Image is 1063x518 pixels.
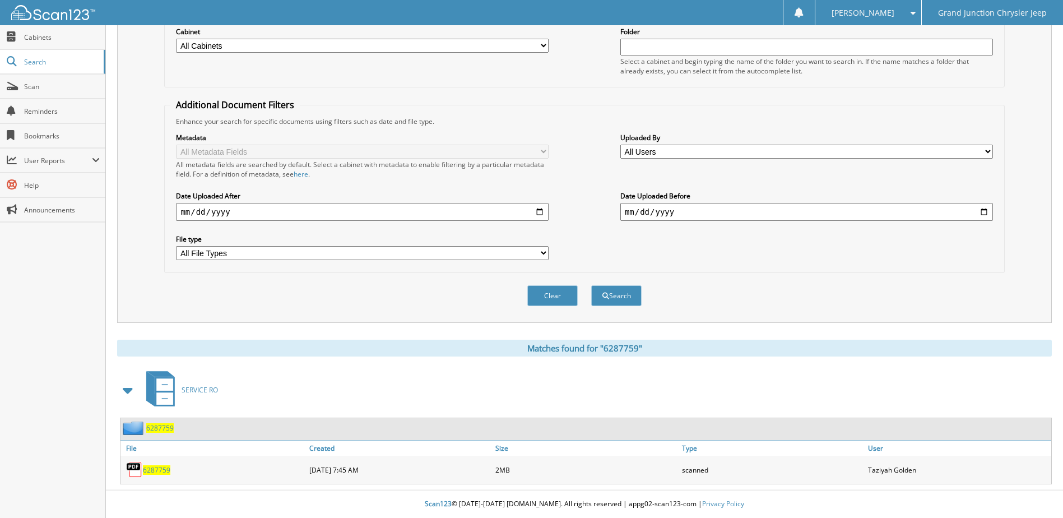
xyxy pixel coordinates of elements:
span: [PERSON_NAME] [832,10,894,16]
label: Folder [620,27,993,36]
label: File type [176,234,549,244]
input: start [176,203,549,221]
div: Taziyah Golden [865,459,1051,481]
span: Search [24,57,98,67]
input: end [620,203,993,221]
div: 2MB [493,459,679,481]
div: scanned [679,459,865,481]
a: 6287759 [146,423,174,433]
span: Bookmarks [24,131,100,141]
img: scan123-logo-white.svg [11,5,95,20]
div: [DATE] 7:45 AM [307,459,493,481]
div: Select a cabinet and begin typing the name of the folder you want to search in. If the name match... [620,57,993,76]
label: Metadata [176,133,549,142]
a: User [865,441,1051,456]
div: All metadata fields are searched by default. Select a cabinet with metadata to enable filtering b... [176,160,549,179]
a: Created [307,441,493,456]
a: here [294,169,308,179]
label: Date Uploaded After [176,191,549,201]
span: Help [24,181,100,190]
a: SERVICE RO [140,368,218,412]
span: Scan [24,82,100,91]
a: Size [493,441,679,456]
span: Scan123 [425,499,452,508]
div: © [DATE]-[DATE] [DOMAIN_NAME]. All rights reserved | appg02-scan123-com | [106,491,1063,518]
div: Enhance your search for specific documents using filters such as date and file type. [170,117,998,126]
label: Cabinet [176,27,549,36]
legend: Additional Document Filters [170,99,300,111]
span: Grand Junction Chrysler Jeep [938,10,1047,16]
a: Type [679,441,865,456]
span: Cabinets [24,33,100,42]
span: Reminders [24,107,100,116]
img: PDF.png [126,461,143,478]
label: Date Uploaded Before [620,191,993,201]
img: folder2.png [123,421,146,435]
button: Search [591,285,642,306]
label: Uploaded By [620,133,993,142]
div: Matches found for "6287759" [117,340,1052,357]
iframe: Chat Widget [1007,464,1063,518]
span: SERVICE RO [182,385,218,395]
button: Clear [527,285,578,306]
span: User Reports [24,156,92,165]
a: File [120,441,307,456]
a: 6287759 [143,465,170,475]
span: Announcements [24,205,100,215]
a: Privacy Policy [702,499,744,508]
